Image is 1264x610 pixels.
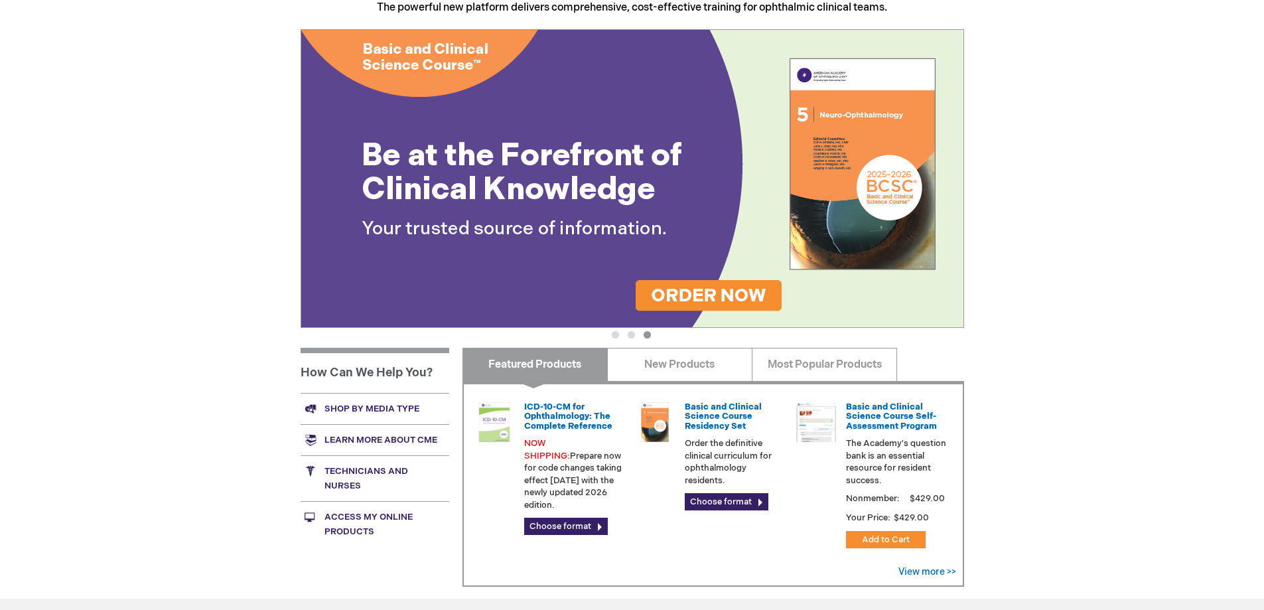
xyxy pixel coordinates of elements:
[685,493,768,510] a: Choose format
[524,402,612,431] a: ICD-10-CM for Ophthalmology: The Complete Reference
[301,501,449,547] a: Access My Online Products
[685,437,786,487] p: Order the definitive clinical curriculum for ophthalmology residents.
[892,512,931,523] span: $429.00
[635,402,675,442] img: 02850963u_47.png
[846,437,947,487] p: The Academy's question bank is an essential resource for resident success.
[898,566,956,577] a: View more >>
[462,348,608,381] a: Featured Products
[862,534,910,545] span: Add to Cart
[796,402,836,442] img: bcscself_20.jpg
[524,438,570,461] font: NOW SHIPPING:
[524,518,608,535] a: Choose format
[301,348,449,393] h1: How Can We Help You?
[524,437,625,511] p: Prepare now for code changes taking effect [DATE] with the newly updated 2026 edition.
[846,512,890,523] strong: Your Price:
[846,491,900,507] strong: Nonmember:
[628,331,635,339] button: 2 of 3
[474,402,514,442] img: 0120008u_42.png
[752,348,897,381] a: Most Popular Products
[612,331,619,339] button: 1 of 3
[301,393,449,424] a: Shop by media type
[846,531,926,548] button: Add to Cart
[846,402,937,431] a: Basic and Clinical Science Course Self-Assessment Program
[301,455,449,501] a: Technicians and nurses
[301,424,449,455] a: Learn more about CME
[908,493,947,504] span: $429.00
[607,348,752,381] a: New Products
[685,402,762,431] a: Basic and Clinical Science Course Residency Set
[644,331,651,339] button: 3 of 3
